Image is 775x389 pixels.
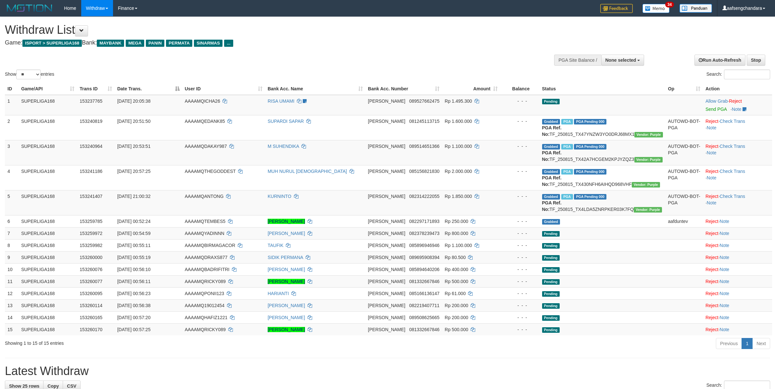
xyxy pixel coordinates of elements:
[442,83,500,95] th: Amount: activate to sort column ascending
[542,169,560,175] span: Grabbed
[720,291,730,296] a: Note
[574,169,606,175] span: PGA Pending
[5,239,19,251] td: 8
[5,3,54,13] img: MOTION_logo.png
[5,251,19,263] td: 9
[126,40,144,47] span: MEGA
[19,311,77,323] td: SUPERLIGA168
[16,70,41,79] select: Showentries
[268,194,291,199] a: KURNINTO
[724,70,770,79] input: Search:
[117,194,150,199] span: [DATE] 21:00:32
[5,190,19,215] td: 5
[666,165,703,190] td: AUTOWD-BOT-PGA
[705,98,728,104] a: Allow Grab
[561,169,573,175] span: Marked by aafheankoy
[185,231,224,236] span: AAAAMQYADINNN
[80,144,102,149] span: 153240964
[268,144,299,149] a: M SUHENDIKA
[117,231,150,236] span: [DATE] 00:54:59
[166,40,192,47] span: PERMATA
[368,169,405,174] span: [PERSON_NAME]
[705,255,718,260] a: Reject
[5,140,19,165] td: 3
[666,115,703,140] td: AUTOWD-BOT-PGA
[445,291,466,296] span: Rp 61.000
[703,299,772,311] td: ·
[707,200,717,205] a: Note
[720,315,730,320] a: Note
[554,55,601,66] div: PGA Site Balance /
[5,165,19,190] td: 4
[5,23,510,36] h1: Withdraw List
[80,303,102,308] span: 153260114
[703,287,772,299] td: ·
[5,227,19,239] td: 7
[445,231,468,236] span: Rp 800.000
[77,83,115,95] th: Trans ID: activate to sort column ascending
[542,255,560,261] span: Pending
[80,255,102,260] span: 153260000
[185,243,235,248] span: AAAAMQBIRMAGACOR
[80,291,102,296] span: 153260095
[19,239,77,251] td: SUPERLIGA168
[185,194,224,199] span: AAAAMQANTONG
[703,165,772,190] td: · ·
[80,267,102,272] span: 153260076
[409,327,439,332] span: Copy 081332667846 to clipboard
[694,55,745,66] a: Run Auto-Refresh
[732,107,742,112] a: Note
[117,267,150,272] span: [DATE] 00:56:10
[503,290,537,297] div: - - -
[705,279,718,284] a: Reject
[540,83,666,95] th: Status
[5,365,770,378] h1: Latest Withdraw
[185,119,225,124] span: AAAAMQEDANK85
[705,144,718,149] a: Reject
[409,144,439,149] span: Copy 089514651366 to clipboard
[705,219,718,224] a: Reject
[445,303,468,308] span: Rp 200.000
[185,267,230,272] span: AAAAMQBADRIFITRI
[365,83,442,95] th: Bank Acc. Number: activate to sort column ascending
[80,327,102,332] span: 153260170
[752,338,770,349] a: Next
[503,314,537,321] div: - - -
[409,291,439,296] span: Copy 085166136147 to clipboard
[409,231,439,236] span: Copy 082378239473 to clipboard
[729,98,742,104] a: Reject
[561,194,573,200] span: Marked by aafandaneth
[720,219,730,224] a: Note
[19,251,77,263] td: SUPERLIGA168
[540,165,666,190] td: TF_250815_TX430NFH6AIHQD968VHF
[445,169,472,174] span: Rp 2.000.000
[117,243,150,248] span: [DATE] 00:55:11
[5,337,318,346] div: Showing 1 to 15 of 15 entries
[80,219,102,224] span: 153259785
[542,267,560,273] span: Pending
[117,219,150,224] span: [DATE] 00:52:24
[268,267,305,272] a: [PERSON_NAME]
[368,327,405,332] span: [PERSON_NAME]
[19,83,77,95] th: Game/API: activate to sort column ascending
[705,119,718,124] a: Reject
[542,303,560,309] span: Pending
[705,98,729,104] span: ·
[185,279,226,284] span: AAAAMQRICKY089
[5,299,19,311] td: 13
[409,279,439,284] span: Copy 081332667846 to clipboard
[600,4,633,13] img: Feedback.jpg
[117,255,150,260] span: [DATE] 00:55:19
[720,169,745,174] a: Check Trans
[542,279,560,285] span: Pending
[19,215,77,227] td: SUPERLIGA168
[19,115,77,140] td: SUPERLIGA168
[268,169,347,174] a: MUH NURUL [DEMOGRAPHIC_DATA]
[80,169,102,174] span: 153241186
[703,239,772,251] td: ·
[368,303,405,308] span: [PERSON_NAME]
[705,291,718,296] a: Reject
[503,254,537,261] div: - - -
[542,194,560,200] span: Grabbed
[368,255,405,260] span: [PERSON_NAME]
